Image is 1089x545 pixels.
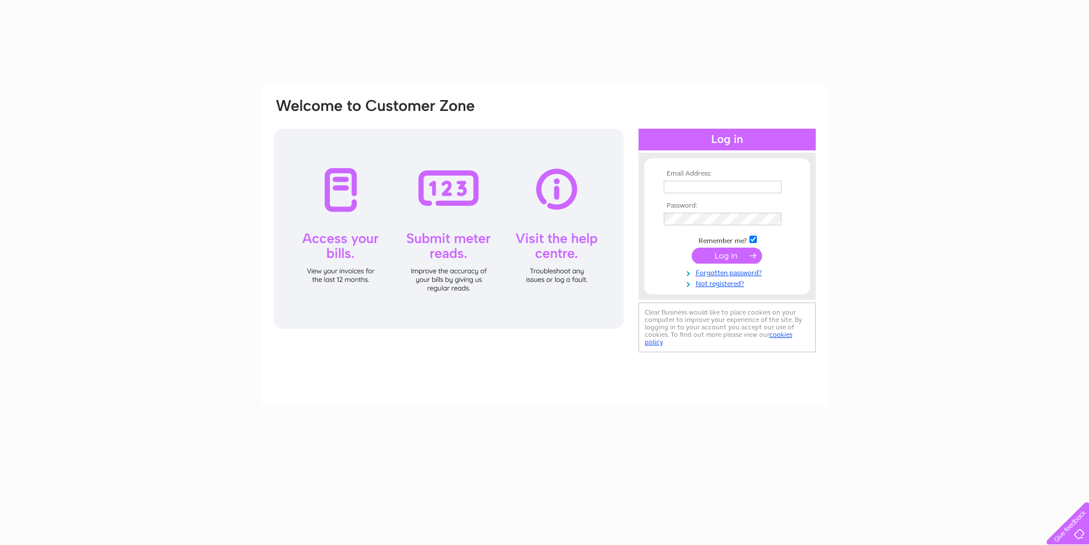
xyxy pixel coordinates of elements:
[639,303,816,352] div: Clear Business would like to place cookies on your computer to improve your experience of the sit...
[664,277,793,288] a: Not registered?
[661,234,793,245] td: Remember me?
[661,202,793,210] th: Password:
[664,266,793,277] a: Forgotten password?
[645,331,792,346] a: cookies policy
[692,248,762,264] input: Submit
[661,170,793,178] th: Email Address:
